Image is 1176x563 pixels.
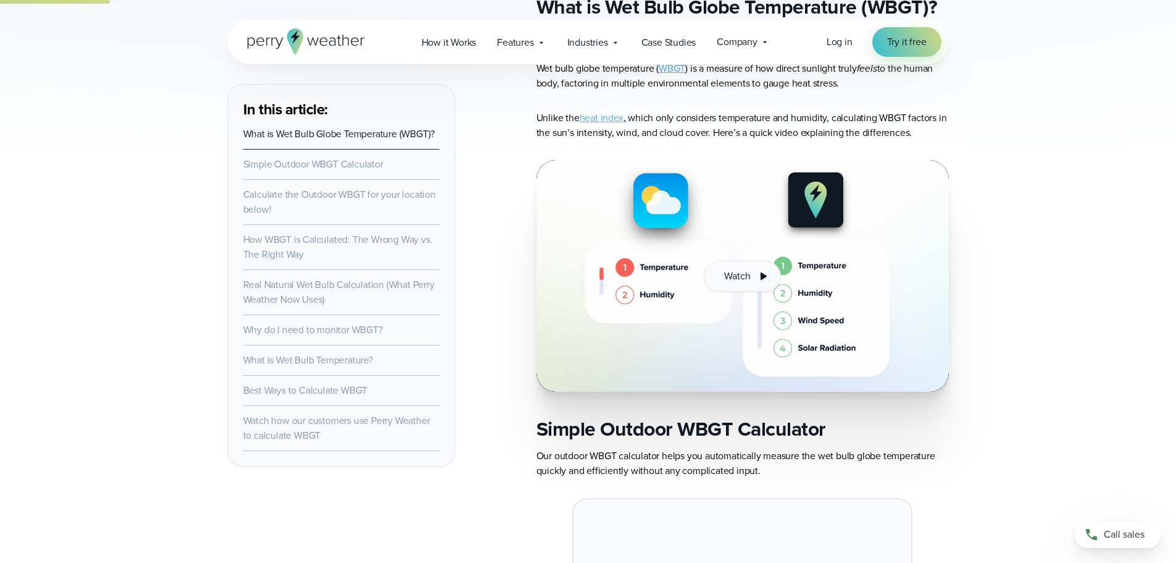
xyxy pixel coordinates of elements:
a: heat index [580,111,623,125]
a: Log in [827,35,853,49]
p: Wet bulb globe temperature ( ) is a measure of how direct sunlight truly to the human body, facto... [536,61,949,91]
span: Call sales [1104,527,1145,542]
a: Calculate the Outdoor WBGT for your location below! [243,187,436,216]
a: Case Studies [631,30,707,55]
h3: In this article: [243,99,440,119]
a: WBGT [659,61,685,75]
p: Our outdoor WBGT calculator helps you automatically measure the wet bulb globe temperature quickl... [536,449,949,478]
button: Watch [704,261,780,292]
a: Best Ways to Calculate WBGT [243,383,368,397]
a: How it Works [411,30,487,55]
span: Watch [724,269,750,284]
span: Try it free [887,35,927,49]
a: Why do I need to monitor WBGT? [243,323,383,337]
h2: Simple Outdoor WBGT Calculator [536,417,949,441]
span: Industries [567,35,608,50]
a: Try it free [872,27,941,57]
a: Watch how our customers use Perry Weather to calculate WBGT [243,413,430,442]
a: Simple Outdoor WBGT Calculator [243,157,383,171]
span: Case Studies [641,35,696,50]
span: Company [717,35,757,49]
a: Real Natural Wet Bulb Calculation (What Perry Weather Now Uses) [243,277,435,307]
p: Unlike the , which only considers temperature and humidity, calculating WBGT factors in the sun’s... [536,111,949,140]
span: How it Works [422,35,477,50]
span: Features [497,35,533,50]
a: What is Wet Bulb Temperature? [243,353,373,367]
a: How WBGT is Calculated: The Wrong Way vs. The Right Way [243,232,433,261]
em: feels [857,61,877,75]
a: Call sales [1075,521,1161,548]
a: What is Wet Bulb Globe Temperature (WBGT)? [243,127,435,141]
